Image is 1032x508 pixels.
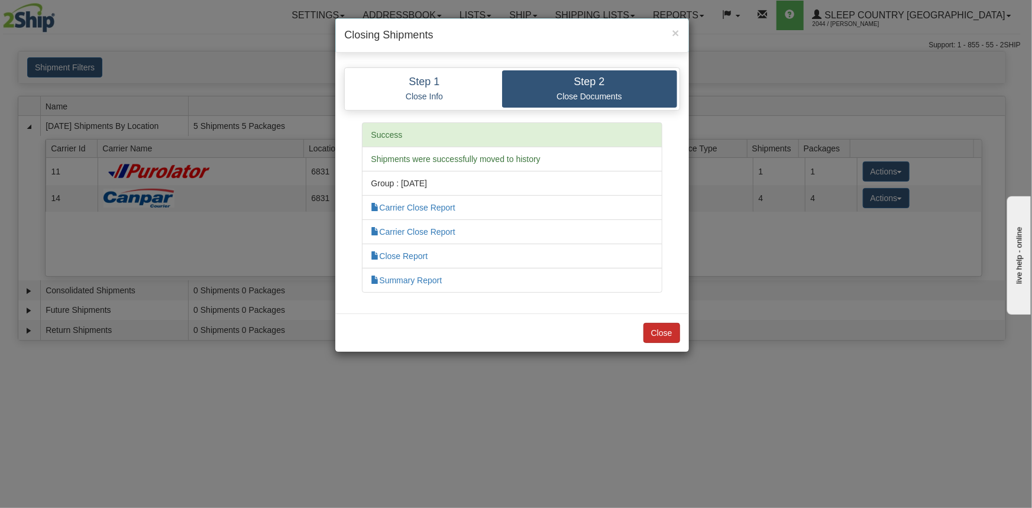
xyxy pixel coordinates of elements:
[347,70,502,108] a: Step 1 Close Info
[362,147,662,172] li: Shipments were successfully moved to history
[672,26,679,40] span: ×
[356,76,493,88] h4: Step 1
[643,323,680,343] button: Close
[362,171,662,196] li: Group : [DATE]
[371,276,442,285] a: Summary Report
[356,91,493,102] p: Close Info
[1005,193,1031,314] iframe: chat widget
[371,251,428,261] a: Close Report
[9,10,109,19] div: live help - online
[511,91,668,102] p: Close Documents
[511,76,668,88] h4: Step 2
[345,28,680,43] h4: Closing Shipments
[502,70,677,108] a: Step 2 Close Documents
[672,27,679,39] button: Close
[371,203,455,212] a: Carrier Close Report
[362,122,662,147] li: Success
[371,227,455,237] a: Carrier Close Report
